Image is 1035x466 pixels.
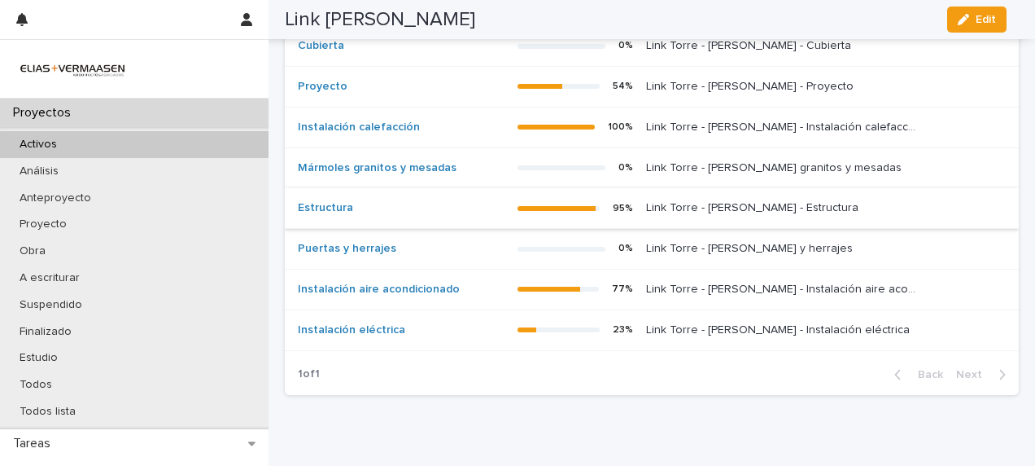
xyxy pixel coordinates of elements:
div: 100 % [608,121,633,133]
p: Suspendido [7,298,95,312]
p: Proyectos [7,105,84,121]
p: Todos lista [7,405,89,419]
a: Proyecto [298,80,347,94]
p: Activos [7,138,70,152]
p: Obra [7,244,59,258]
div: 23 % [613,324,633,336]
a: Instalación calefacción [298,121,420,134]
tr: Proyecto 54%Link Torre - [PERSON_NAME] - ProyectoLink Torre - [PERSON_NAME] - Proyecto [285,66,1019,107]
a: Puertas y herrajes [298,242,396,256]
p: 1 of 1 [285,354,333,394]
div: 95 % [613,203,633,214]
span: Edit [976,14,996,25]
p: A escriturar [7,271,93,285]
p: Link Torre - Vicente López - Instalación aire acondicionado [646,279,920,297]
p: Link Torre - [PERSON_NAME] - Cubierta [646,36,854,53]
button: Edit [947,7,1007,33]
p: Link Torre - [PERSON_NAME] y herrajes [646,239,856,256]
p: Anteproyecto [7,191,104,205]
p: Finalizado [7,325,85,339]
button: Next [950,367,1019,382]
div: 0 % [618,40,633,51]
p: Análisis [7,165,72,178]
p: Link Torre - [PERSON_NAME] - Instalación eléctrica [646,320,913,337]
span: Next [956,369,992,380]
p: Link Torre - [PERSON_NAME] - Instalación calefacción [646,117,920,134]
p: Link Torre - [PERSON_NAME] - Proyecto [646,77,857,94]
a: Estructura [298,201,353,215]
p: Link Torre - [PERSON_NAME] - Estructura [646,198,862,215]
tr: Instalación calefacción 100%Link Torre - [PERSON_NAME] - Instalación calefacciónLink Torre - [PER... [285,107,1019,147]
div: 77 % [612,284,633,295]
p: Proyecto [7,218,80,231]
p: Link Torre - Vicente López - Mármoles granitos y mesadas [646,158,905,175]
a: Cubierta [298,39,344,53]
span: Back [908,369,943,380]
tr: Puertas y herrajes 0%Link Torre - [PERSON_NAME] y herrajesLink Torre - [PERSON_NAME] y herrajes [285,229,1019,270]
tr: Mármoles granitos y mesadas 0%Link Torre - [PERSON_NAME] granitos y mesadasLink Torre - [PERSON_N... [285,147,1019,188]
button: Back [881,367,950,382]
p: Todos [7,378,65,392]
p: Tareas [7,436,63,451]
div: 54 % [613,81,633,92]
tr: Instalación eléctrica 23%Link Torre - [PERSON_NAME] - Instalación eléctricaLink Torre - [PERSON_N... [285,310,1019,350]
tr: Instalación aire acondicionado 77%Link Torre - [PERSON_NAME] - Instalación aire acondicionadoLink... [285,269,1019,310]
p: Estudio [7,351,71,365]
div: 0 % [618,243,633,254]
a: Mármoles granitos y mesadas [298,161,456,175]
tr: Cubierta 0%Link Torre - [PERSON_NAME] - CubiertaLink Torre - [PERSON_NAME] - Cubierta [285,26,1019,67]
a: Instalación aire acondicionado [298,283,460,297]
tr: Estructura 95%Link Torre - [PERSON_NAME] - EstructuraLink Torre - [PERSON_NAME] - Estructura [285,188,1019,229]
img: HMeL2XKrRby6DNq2BZlM [13,52,132,85]
h2: Link [PERSON_NAME] [285,8,475,32]
a: Instalación eléctrica [298,323,405,337]
div: 0 % [618,162,633,174]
